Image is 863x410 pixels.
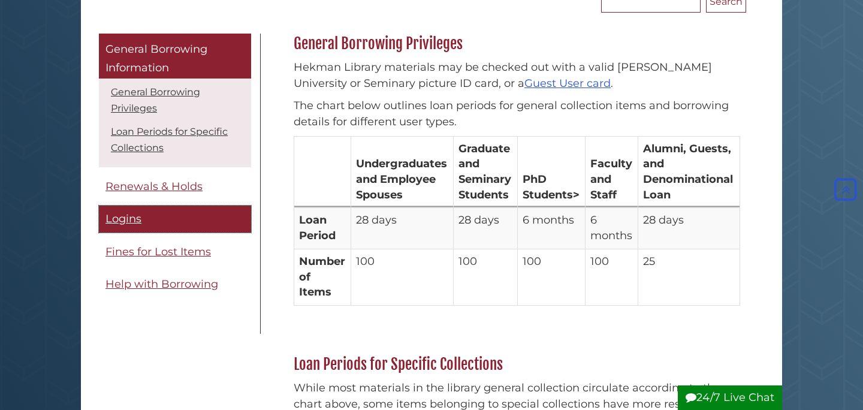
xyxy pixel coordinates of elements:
span: Logins [105,212,141,225]
td: 28 days [638,208,740,249]
a: Back to Top [831,183,860,197]
span: Fines for Lost Items [105,245,211,258]
span: General Borrowing Information [105,43,207,75]
a: Guest User card [524,77,611,90]
a: Fines for Lost Items [99,239,251,266]
th: Graduate and Seminary Students [453,136,518,208]
th: Faculty and Staff [585,136,638,208]
a: General Borrowing Information [99,34,251,79]
td: 28 days [453,208,518,249]
th: Alumni, Guests, and Denominational Loan [638,136,740,208]
td: 100 [453,249,518,305]
th: PhD Students> [518,136,586,208]
div: Guide Pages [99,34,251,304]
a: Help with Borrowing [99,271,251,298]
button: 24/7 Live Chat [678,385,782,410]
td: 28 days [351,208,454,249]
th: Number of Items [294,249,351,305]
th: Undergraduates and Employee Spouses [351,136,454,208]
th: Loan Period [294,208,351,249]
a: Loan Periods for Specific Collections [111,126,228,153]
span: Renewals & Holds [105,180,203,193]
a: Logins [99,206,251,233]
a: General Borrowing Privileges [111,86,200,114]
td: 6 months [585,208,638,249]
td: 100 [518,249,586,305]
p: Hekman Library materials may be checked out with a valid [PERSON_NAME] University or Seminary pic... [294,59,740,92]
td: 25 [638,249,740,305]
p: The chart below outlines loan periods for general collection items and borrowing details for diff... [294,98,740,130]
td: 100 [351,249,454,305]
h2: Loan Periods for Specific Collections [288,355,746,374]
a: Renewals & Holds [99,173,251,200]
td: 6 months [518,208,586,249]
h2: General Borrowing Privileges [288,34,746,53]
td: 100 [585,249,638,305]
span: Help with Borrowing [105,278,218,291]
